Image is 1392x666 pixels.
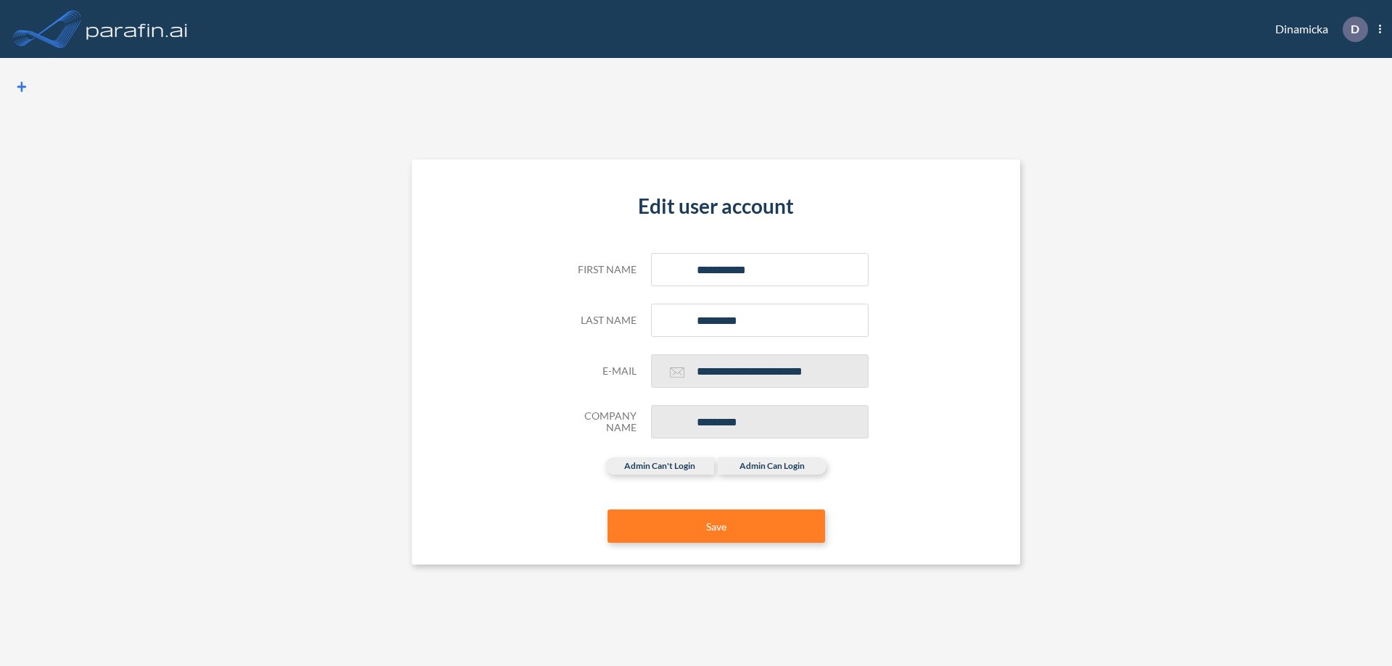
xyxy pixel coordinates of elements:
h5: E-mail [564,365,637,378]
img: logo [83,14,191,43]
p: D [1351,22,1359,36]
h5: Company Name [564,410,637,435]
label: admin can't login [605,457,714,475]
h5: Last name [564,315,637,327]
h5: First name [564,264,637,276]
h4: Edit user account [564,194,869,219]
label: admin can login [718,457,826,475]
button: Save [608,509,825,543]
div: Dinamicka [1254,17,1381,42]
